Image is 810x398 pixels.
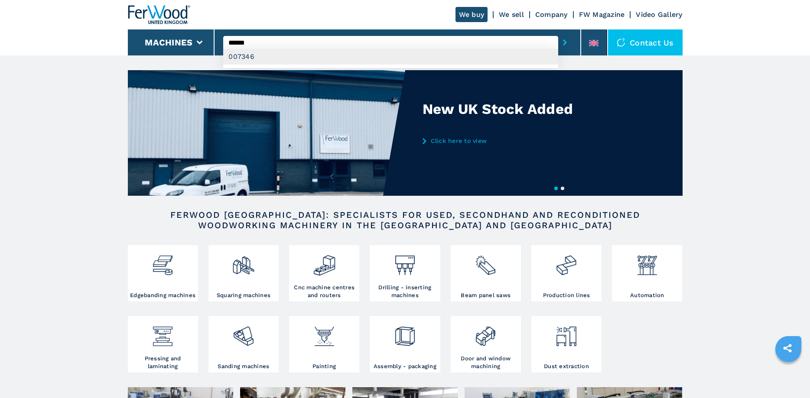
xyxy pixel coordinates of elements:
h3: Assembly - packaging [374,362,436,370]
a: FW Magazine [579,10,625,19]
a: Click here to view [423,137,592,144]
a: Production lines [531,245,602,301]
img: bordatrici_1.png [151,247,174,277]
h3: Squaring machines [217,291,270,299]
img: verniciatura_1.png [313,318,336,348]
a: Assembly - packaging [370,316,440,372]
img: automazione.png [636,247,659,277]
a: Video Gallery [636,10,682,19]
img: lavorazione_porte_finestre_2.png [474,318,497,348]
h3: Production lines [543,291,590,299]
h3: Sanding machines [218,362,269,370]
h3: Dust extraction [544,362,589,370]
a: Cnc machine centres and routers [289,245,359,301]
a: Edgebanding machines [128,245,198,301]
a: Beam panel saws [451,245,521,301]
h3: Beam panel saws [461,291,511,299]
h3: Painting [312,362,336,370]
button: Machines [145,37,192,48]
img: montaggio_imballaggio_2.png [394,318,416,348]
a: We sell [499,10,524,19]
h3: Door and window machining [453,355,519,370]
h3: Edgebanding machines [130,291,195,299]
a: Squaring machines [208,245,279,301]
button: submit-button [558,32,572,52]
h3: Automation [630,291,664,299]
img: pressa-strettoia.png [151,318,174,348]
a: Drilling - inserting machines [370,245,440,301]
h3: Cnc machine centres and routers [291,284,357,299]
a: Dust extraction [531,316,602,372]
a: Pressing and laminating [128,316,198,372]
img: aspirazione_1.png [555,318,578,348]
h3: Drilling - inserting machines [372,284,438,299]
img: Contact us [617,38,625,47]
img: levigatrici_2.png [232,318,255,348]
h3: Pressing and laminating [130,355,196,370]
button: 2 [561,187,564,190]
a: Painting [289,316,359,372]
a: Automation [612,245,682,301]
img: Ferwood [128,5,190,24]
img: squadratrici_2.png [232,247,255,277]
img: foratrici_inseritrici_2.png [394,247,416,277]
a: Door and window machining [451,316,521,372]
a: We buy [455,7,488,22]
img: linee_di_produzione_2.png [555,247,578,277]
a: Company [535,10,568,19]
h2: FERWOOD [GEOGRAPHIC_DATA]: SPECIALISTS FOR USED, SECONDHAND AND RECONDITIONED WOODWORKING MACHINE... [156,210,655,230]
div: 007346 [223,49,558,65]
div: Contact us [608,29,683,55]
img: sezionatrici_2.png [474,247,497,277]
a: Sanding machines [208,316,279,372]
img: centro_di_lavoro_cnc_2.png [313,247,336,277]
img: New UK Stock Added [128,70,405,196]
a: sharethis [777,337,798,359]
button: 1 [554,187,558,190]
iframe: Chat [773,359,803,392]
